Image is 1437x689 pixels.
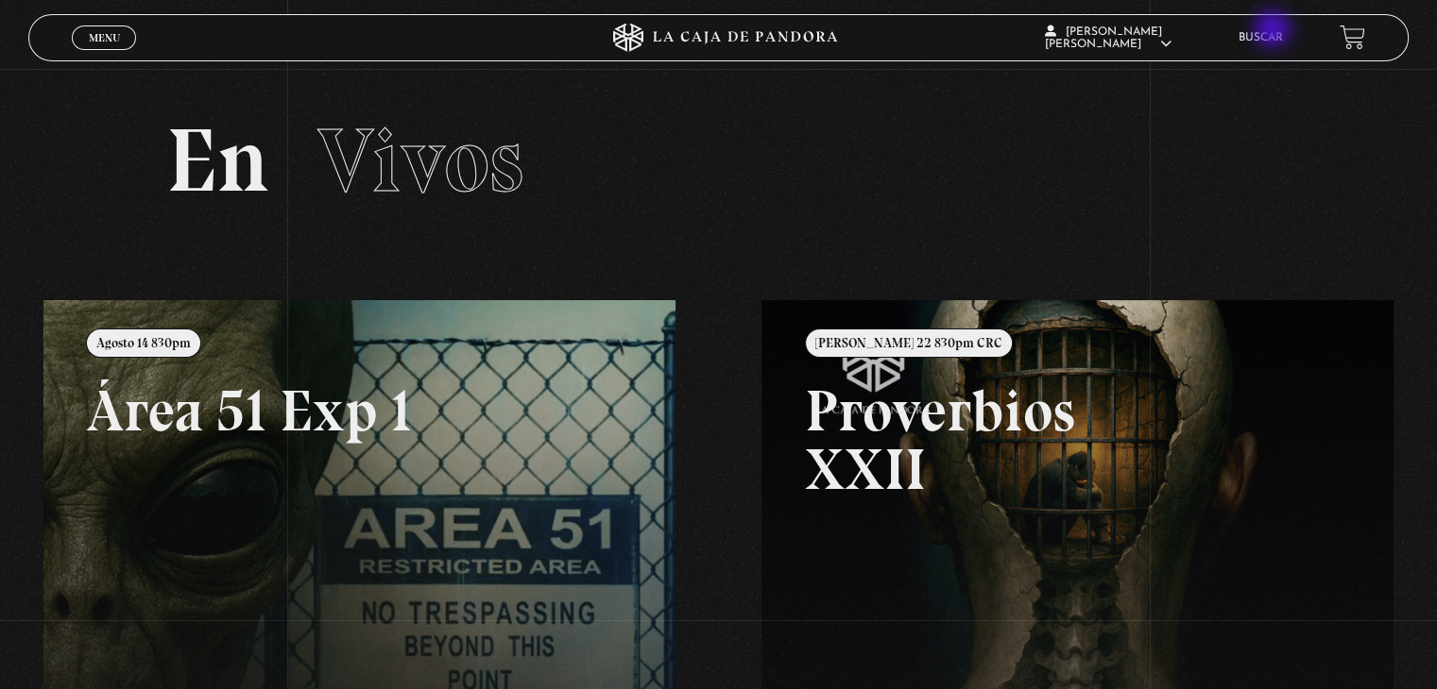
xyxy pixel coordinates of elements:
span: Cerrar [82,47,127,60]
a: View your shopping cart [1340,25,1365,50]
span: Vivos [317,107,523,214]
span: Menu [89,32,120,43]
a: Buscar [1239,32,1283,43]
h2: En [166,116,1270,206]
span: [PERSON_NAME] [PERSON_NAME] [1045,26,1172,50]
